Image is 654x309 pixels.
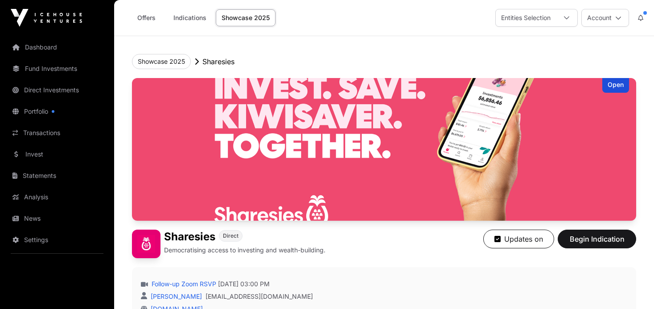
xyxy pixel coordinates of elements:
[7,187,107,207] a: Analysis
[168,9,212,26] a: Indications
[202,56,234,67] p: Sharesies
[569,234,625,244] span: Begin Indication
[206,292,313,301] a: [EMAIL_ADDRESS][DOMAIN_NAME]
[150,280,216,288] a: Follow-up Zoom RSVP
[7,80,107,100] a: Direct Investments
[7,209,107,228] a: News
[7,59,107,78] a: Fund Investments
[132,54,191,69] button: Showcase 2025
[149,293,202,300] a: [PERSON_NAME]
[483,230,554,248] button: Updates on
[609,266,654,309] iframe: Chat Widget
[558,230,636,248] button: Begin Indication
[7,166,107,185] a: Statements
[7,102,107,121] a: Portfolio
[11,9,82,27] img: Icehouse Ventures Logo
[602,78,629,93] div: Open
[128,9,164,26] a: Offers
[7,144,107,164] a: Invest
[558,239,636,247] a: Begin Indication
[581,9,629,27] button: Account
[7,123,107,143] a: Transactions
[164,230,215,244] h1: Sharesies
[218,280,270,288] span: [DATE] 03:00 PM
[7,37,107,57] a: Dashboard
[496,9,556,26] div: Entities Selection
[132,230,160,258] img: Sharesies
[7,230,107,250] a: Settings
[223,232,239,239] span: Direct
[132,78,636,221] img: Sharesies
[216,9,276,26] a: Showcase 2025
[164,246,325,255] p: Democratising access to investing and wealth-building.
